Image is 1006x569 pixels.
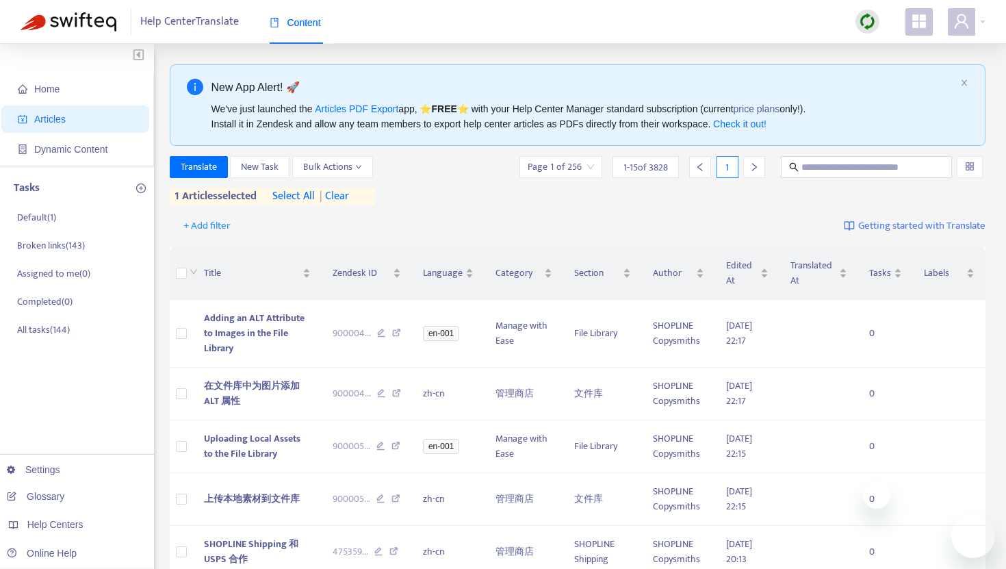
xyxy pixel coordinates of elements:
[412,247,485,300] th: Language
[642,368,715,420] td: SHOPLINE Copysmiths
[187,79,203,95] span: info-circle
[485,247,563,300] th: Category
[858,218,985,234] span: Getting started with Translate
[412,368,485,420] td: zh-cn
[563,300,642,368] td: File Library
[170,188,257,205] span: 1 articles selected
[322,247,412,300] th: Zendesk ID
[844,215,985,237] a: Getting started with Translate
[34,114,66,125] span: Articles
[34,144,107,155] span: Dynamic Content
[726,258,758,288] span: Edited At
[717,156,738,178] div: 1
[563,420,642,473] td: File Library
[204,378,300,409] span: 在文件库中为图片添加 ALT 属性
[485,473,563,526] td: 管理商店
[17,323,70,337] p: All tasks ( 144 )
[953,13,970,29] span: user
[18,84,27,94] span: home
[726,378,752,409] span: [DATE] 22:17
[726,431,752,461] span: [DATE] 22:15
[230,156,289,178] button: New Task
[642,473,715,526] td: SHOPLINE Copysmiths
[858,247,913,300] th: Tasks
[333,492,370,507] span: 900005 ...
[270,18,279,27] span: book
[333,386,371,401] span: 900004 ...
[17,238,85,253] p: Broken links ( 143 )
[960,79,968,87] span: close
[789,162,799,172] span: search
[924,266,964,281] span: Labels
[136,184,146,193] span: plus-circle
[574,266,620,281] span: Section
[715,247,779,300] th: Edited At
[495,266,541,281] span: Category
[911,13,927,29] span: appstore
[642,247,715,300] th: Author
[7,464,60,475] a: Settings
[204,266,300,281] span: Title
[779,247,857,300] th: Translated At
[241,160,279,175] span: New Task
[858,473,913,526] td: 0
[653,266,693,281] span: Author
[190,268,198,276] span: down
[790,258,836,288] span: Translated At
[18,144,27,154] span: container
[913,247,985,300] th: Labels
[859,13,876,30] img: sync.dc5367851b00ba804db3.png
[333,326,371,341] span: 900004 ...
[204,431,300,461] span: Uploading Local Assets to the File Library
[14,180,40,197] p: Tasks
[27,519,83,530] span: Help Centers
[642,300,715,368] td: SHOPLINE Copysmiths
[193,247,322,300] th: Title
[333,544,368,559] span: 475359 ...
[181,160,217,175] span: Translate
[303,160,362,175] span: Bulk Actions
[858,300,913,368] td: 0
[292,156,373,178] button: Bulk Actionsdown
[170,156,228,178] button: Translate
[563,247,642,300] th: Section
[21,12,116,31] img: Swifteq
[485,420,563,473] td: Manage with Ease
[315,103,398,114] a: Articles PDF Export
[695,162,705,172] span: left
[204,536,298,567] span: SHOPLINE Shipping 和 USPS 合作
[726,483,752,514] span: [DATE] 22:15
[315,188,349,205] span: clear
[333,266,390,281] span: Zendesk ID
[320,187,322,205] span: |
[642,420,715,473] td: SHOPLINE Copysmiths
[17,210,56,225] p: Default ( 1 )
[173,215,241,237] button: + Add filter
[204,310,305,356] span: Adding an ALT Attribute to Images in the File Library
[355,164,362,170] span: down
[211,101,955,131] div: We've just launched the app, ⭐ ⭐️ with your Help Center Manager standard subscription (current on...
[563,368,642,420] td: 文件库
[211,79,955,96] div: New App Alert! 🚀
[863,481,890,509] iframe: メッセージを閉じる
[423,266,463,281] span: Language
[423,326,459,341] span: en-001
[858,420,913,473] td: 0
[7,491,64,502] a: Glossary
[17,294,73,309] p: Completed ( 0 )
[7,548,77,559] a: Online Help
[34,84,60,94] span: Home
[17,266,90,281] p: Assigned to me ( 0 )
[858,368,913,420] td: 0
[563,473,642,526] td: 文件库
[18,114,27,124] span: account-book
[485,300,563,368] td: Manage with Ease
[960,79,968,88] button: close
[333,439,370,454] span: 900005 ...
[844,220,855,231] img: image-link
[183,218,231,234] span: + Add filter
[623,160,668,175] span: 1 - 15 of 3828
[726,536,752,567] span: [DATE] 20:13
[272,188,315,205] span: select all
[726,318,752,349] span: [DATE] 22:17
